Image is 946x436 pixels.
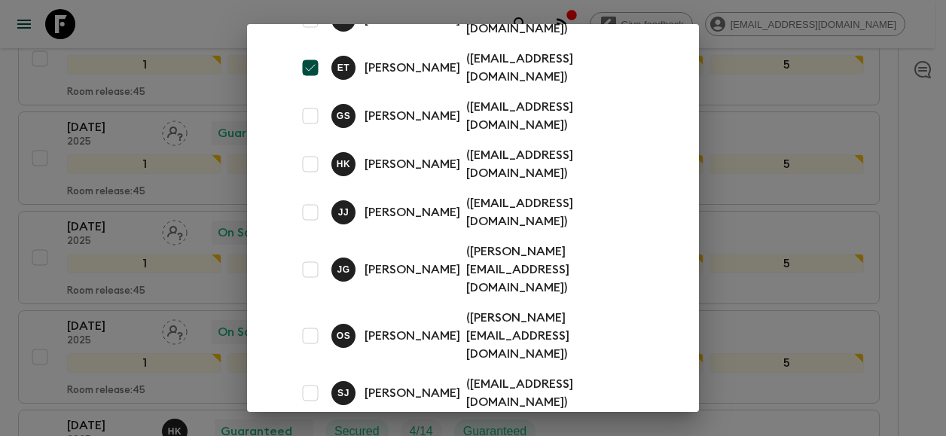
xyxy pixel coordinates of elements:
[337,264,349,276] p: J G
[466,309,651,363] p: ( [PERSON_NAME][EMAIL_ADDRESS][DOMAIN_NAME] )
[365,59,460,77] p: [PERSON_NAME]
[466,242,651,297] p: ( [PERSON_NAME][EMAIL_ADDRESS][DOMAIN_NAME] )
[365,384,460,402] p: [PERSON_NAME]
[466,146,651,182] p: ( [EMAIL_ADDRESS][DOMAIN_NAME] )
[365,107,460,125] p: [PERSON_NAME]
[365,155,460,173] p: [PERSON_NAME]
[466,375,651,411] p: ( [EMAIL_ADDRESS][DOMAIN_NAME] )
[337,387,349,399] p: S J
[337,330,351,342] p: O S
[365,261,460,279] p: [PERSON_NAME]
[338,206,349,218] p: J J
[365,203,460,221] p: [PERSON_NAME]
[466,194,651,230] p: ( [EMAIL_ADDRESS][DOMAIN_NAME] )
[337,62,350,74] p: E T
[337,158,351,170] p: H K
[365,327,460,345] p: [PERSON_NAME]
[466,50,651,86] p: ( [EMAIL_ADDRESS][DOMAIN_NAME] )
[337,110,351,122] p: G S
[466,98,651,134] p: ( [EMAIL_ADDRESS][DOMAIN_NAME] )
